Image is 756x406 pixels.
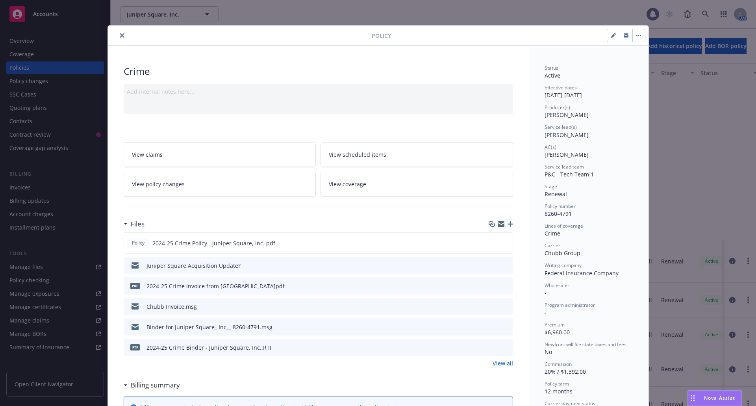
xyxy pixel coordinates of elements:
[545,262,582,269] span: Writing company
[545,131,589,139] span: [PERSON_NAME]
[545,289,547,297] span: -
[545,210,572,217] span: 8260-4791
[687,390,742,406] button: Nova Assist
[132,150,163,159] span: View claims
[490,323,497,331] button: download file
[545,124,577,130] span: Service lead(s)
[329,150,386,159] span: View scheduled items
[545,341,626,348] span: Newfront will file state taxes and fees
[132,180,185,188] span: View policy changes
[490,261,497,270] button: download file
[152,239,275,247] span: 2024-25 Crime Policy - Juniper Square, Inc..pdf
[503,282,510,290] button: preview file
[545,269,619,277] span: Federal Insurance Company
[545,321,565,328] span: Premium
[688,391,698,406] div: Drag to move
[545,309,547,316] span: -
[503,323,510,331] button: preview file
[545,282,569,289] span: Wholesaler
[130,239,146,247] span: Policy
[490,343,497,352] button: download file
[545,242,560,249] span: Carrier
[545,171,594,178] span: P&C - Tech Team 1
[490,239,496,247] button: download file
[545,183,557,190] span: Stage
[131,380,180,390] h3: Billing summary
[117,31,127,40] button: close
[146,323,272,331] div: Binder for Juniper Square_ Inc__ 8260-4791.msg
[545,190,567,198] span: Renewal
[124,380,180,390] div: Billing summary
[545,65,558,71] span: Status
[127,87,510,96] div: Add internal notes here...
[503,261,510,270] button: preview file
[130,283,140,289] span: pdf
[545,302,595,308] span: Program administrator
[545,387,573,395] span: 12 months
[146,282,285,290] div: 2024-25 Crime Invoice from [GEOGRAPHIC_DATA]pdf
[545,368,586,375] span: 20% / $1,392.00
[545,380,569,387] span: Policy term
[545,229,633,237] div: Crime
[503,302,510,311] button: preview file
[372,32,391,40] span: Policy
[124,219,145,229] div: Files
[490,302,497,311] button: download file
[545,328,570,336] span: $6,960.00
[321,142,513,167] a: View scheduled items
[545,151,589,158] span: [PERSON_NAME]
[130,344,140,350] span: RTF
[490,282,497,290] button: download file
[545,72,560,79] span: Active
[545,104,570,111] span: Producer(s)
[146,343,272,352] div: 2024-25 Crime Binder - Juniper Square, Inc..RTF
[545,111,589,119] span: [PERSON_NAME]
[545,361,572,367] span: Commission
[502,239,510,247] button: preview file
[545,144,556,150] span: AC(s)
[124,65,513,78] div: Crime
[146,302,197,311] div: Chubb Invoice.msg
[503,343,510,352] button: preview file
[131,219,145,229] h3: Files
[146,261,241,270] div: Juniper Square Acquisition Update?
[124,172,316,197] a: View policy changes
[704,395,735,401] span: Nova Assist
[545,222,583,229] span: Lines of coverage
[545,348,552,356] span: No
[493,359,513,367] a: View all
[545,163,584,170] span: Service lead team
[545,203,576,209] span: Policy number
[545,84,577,91] span: Effective dates
[124,142,316,167] a: View claims
[545,249,580,257] span: Chubb Group
[329,180,366,188] span: View coverage
[545,84,633,99] div: [DATE] - [DATE]
[321,172,513,197] a: View coverage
